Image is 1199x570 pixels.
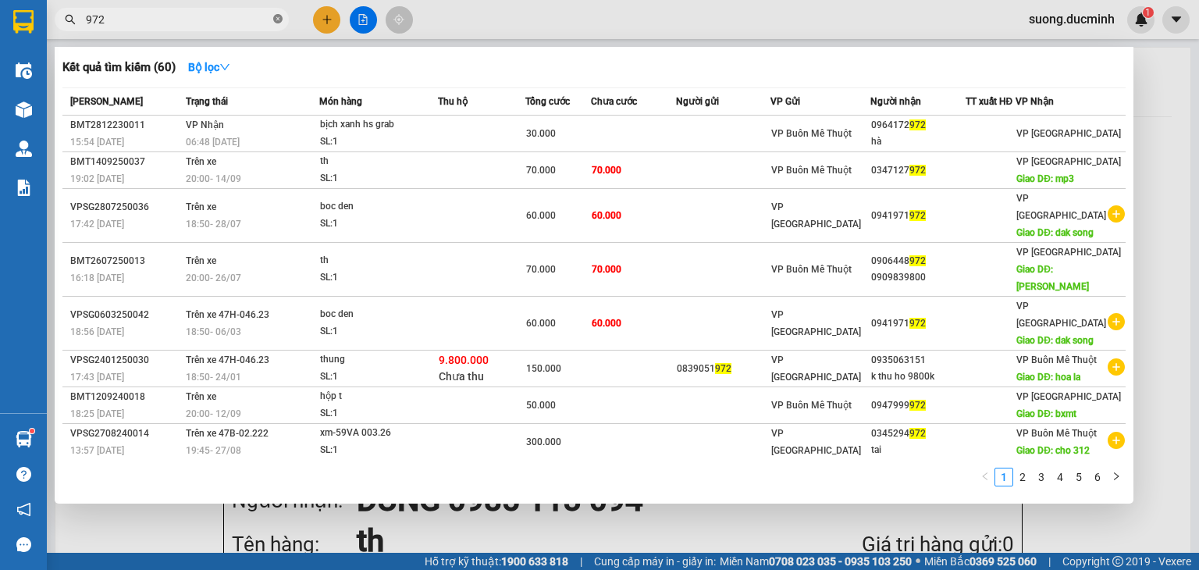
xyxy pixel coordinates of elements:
[1016,301,1106,329] span: VP [GEOGRAPHIC_DATA]
[677,361,770,377] div: 0839051
[1016,264,1089,292] span: Giao DĐ: [PERSON_NAME]
[1016,408,1076,419] span: Giao DĐ: bxmt
[1051,468,1069,486] a: 4
[438,96,468,107] span: Thu hộ
[16,431,32,447] img: warehouse-icon
[976,468,994,486] button: left
[966,96,1013,107] span: TT xuất HĐ
[108,104,119,115] span: environment
[186,137,240,148] span: 06:48 [DATE]
[273,14,283,23] span: close-circle
[871,117,964,134] div: 0964172
[1016,96,1054,107] span: VP Nhận
[1016,391,1121,402] span: VP [GEOGRAPHIC_DATA]
[526,210,556,221] span: 60.000
[186,372,241,383] span: 18:50 - 24/01
[16,102,32,118] img: warehouse-icon
[16,467,31,482] span: question-circle
[526,264,556,275] span: 70.000
[70,307,181,323] div: VPSG0603250042
[1108,432,1125,449] span: plus-circle
[591,96,637,107] span: Chưa cước
[186,326,241,337] span: 18:50 - 06/03
[320,323,437,340] div: SL: 1
[1070,468,1087,486] a: 5
[320,153,437,170] div: th
[320,369,437,386] div: SL: 1
[320,198,437,216] div: boc den
[320,388,437,405] div: hộp t
[320,216,437,233] div: SL: 1
[70,219,124,230] span: 17:42 [DATE]
[13,10,34,34] img: logo-vxr
[871,352,964,369] div: 0935063151
[1016,372,1080,383] span: Giao DĐ: hoa la
[1016,445,1090,456] span: Giao DĐ: cho 312
[439,370,484,383] span: Chưa thu
[909,400,926,411] span: 972
[320,306,437,323] div: boc den
[186,156,216,167] span: Trên xe
[1032,468,1051,486] li: 3
[909,428,926,439] span: 972
[70,117,181,134] div: BMT2812230011
[320,425,437,442] div: xm-59VA 003.26
[186,219,241,230] span: 18:50 - 28/07
[871,134,964,150] div: hà
[592,210,621,221] span: 60.000
[871,162,964,179] div: 0347127
[273,12,283,27] span: close-circle
[16,537,31,552] span: message
[870,96,921,107] span: Người nhận
[526,436,561,447] span: 300.000
[909,210,926,221] span: 972
[526,128,556,139] span: 30.000
[70,352,181,369] div: VPSG2401250030
[592,318,621,329] span: 60.000
[871,369,964,385] div: k thu ho 9800k
[1033,468,1050,486] a: 3
[70,96,143,107] span: [PERSON_NAME]
[16,62,32,79] img: warehouse-icon
[771,128,852,139] span: VP Buôn Mê Thuột
[16,502,31,517] span: notification
[871,442,964,458] div: tai
[186,96,228,107] span: Trạng thái
[30,429,34,433] sup: 1
[320,442,437,459] div: SL: 1
[715,363,731,374] span: 972
[8,8,226,37] li: [PERSON_NAME]
[1016,227,1094,238] span: Giao DĐ: dak song
[186,255,216,266] span: Trên xe
[771,201,861,230] span: VP [GEOGRAPHIC_DATA]
[70,326,124,337] span: 18:56 [DATE]
[676,96,719,107] span: Người gửi
[771,354,861,383] span: VP [GEOGRAPHIC_DATA]
[186,354,269,365] span: Trên xe 47H-046.23
[1089,468,1106,486] a: 6
[70,372,124,383] span: 17:43 [DATE]
[70,445,124,456] span: 13:57 [DATE]
[70,273,124,283] span: 16:18 [DATE]
[1016,173,1074,184] span: Giao DĐ: mp3
[525,96,570,107] span: Tổng cước
[1069,468,1088,486] li: 5
[319,96,362,107] span: Món hàng
[1108,313,1125,330] span: plus-circle
[16,141,32,157] img: warehouse-icon
[8,66,108,118] li: VP VP [GEOGRAPHIC_DATA]
[16,180,32,196] img: solution-icon
[1013,468,1032,486] li: 2
[70,253,181,269] div: BMT2607250013
[1016,193,1106,221] span: VP [GEOGRAPHIC_DATA]
[1107,468,1126,486] li: Next Page
[526,318,556,329] span: 60.000
[1014,468,1031,486] a: 2
[871,397,964,414] div: 0947999
[1016,428,1097,439] span: VP Buôn Mê Thuột
[70,154,181,170] div: BMT1409250037
[1016,354,1097,365] span: VP Buôn Mê Thuột
[1107,468,1126,486] button: right
[320,134,437,151] div: SL: 1
[70,199,181,216] div: VPSG2807250036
